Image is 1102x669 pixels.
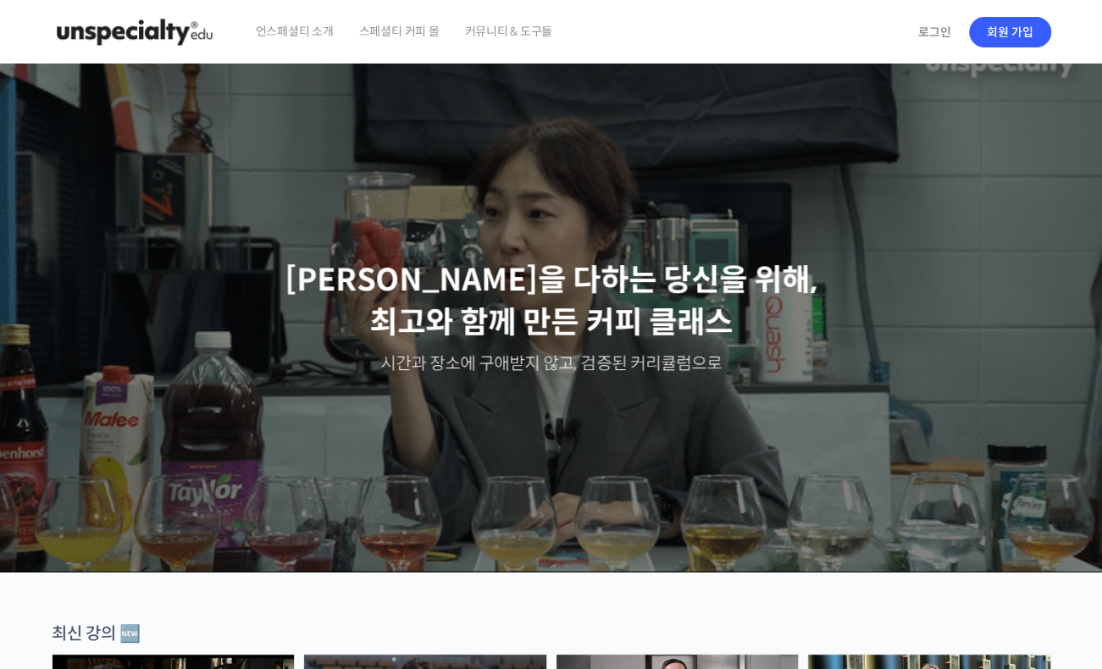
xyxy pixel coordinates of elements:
[155,555,175,568] span: 대화
[17,259,1086,345] p: [PERSON_NAME]을 다하는 당신을 위해, 최고와 함께 만든 커피 클래스
[5,528,112,571] a: 홈
[52,622,1051,645] div: 최신 강의 🆕
[219,528,325,571] a: 설정
[969,17,1051,47] a: 회원 가입
[53,554,64,567] span: 홈
[17,352,1086,376] p: 시간과 장소에 구애받지 않고, 검증된 커리큘럼으로
[908,13,961,52] a: 로그인
[262,554,282,567] span: 설정
[112,528,219,571] a: 대화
